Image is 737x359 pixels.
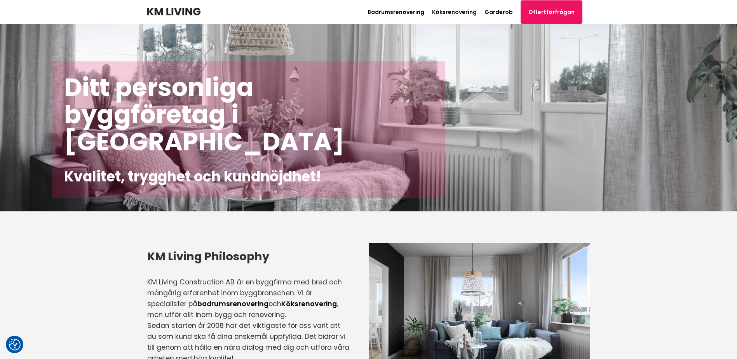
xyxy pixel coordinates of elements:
a: Badrumsrenovering [368,8,424,16]
h2: Kvalitet, trygghet och kundnöjdhet! [64,168,433,185]
img: KM Living [147,8,200,16]
p: KM Living Construction AB är en byggfirma med bred och mångårig erfarenhet inom byggbranschen. Vi... [147,277,349,320]
a: Garderob [484,8,513,16]
a: Offertförfrågan [521,0,582,24]
a: Köksrenovering [432,8,477,16]
h3: KM Living Philosophy [147,249,349,264]
h1: Ditt personliga byggföretag i [GEOGRAPHIC_DATA] [64,74,433,155]
button: Samtyckesinställningar [9,339,21,350]
img: Revisit consent button [9,339,21,350]
a: Köksrenovering [281,299,337,308]
a: badrumsrenovering [197,299,268,308]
